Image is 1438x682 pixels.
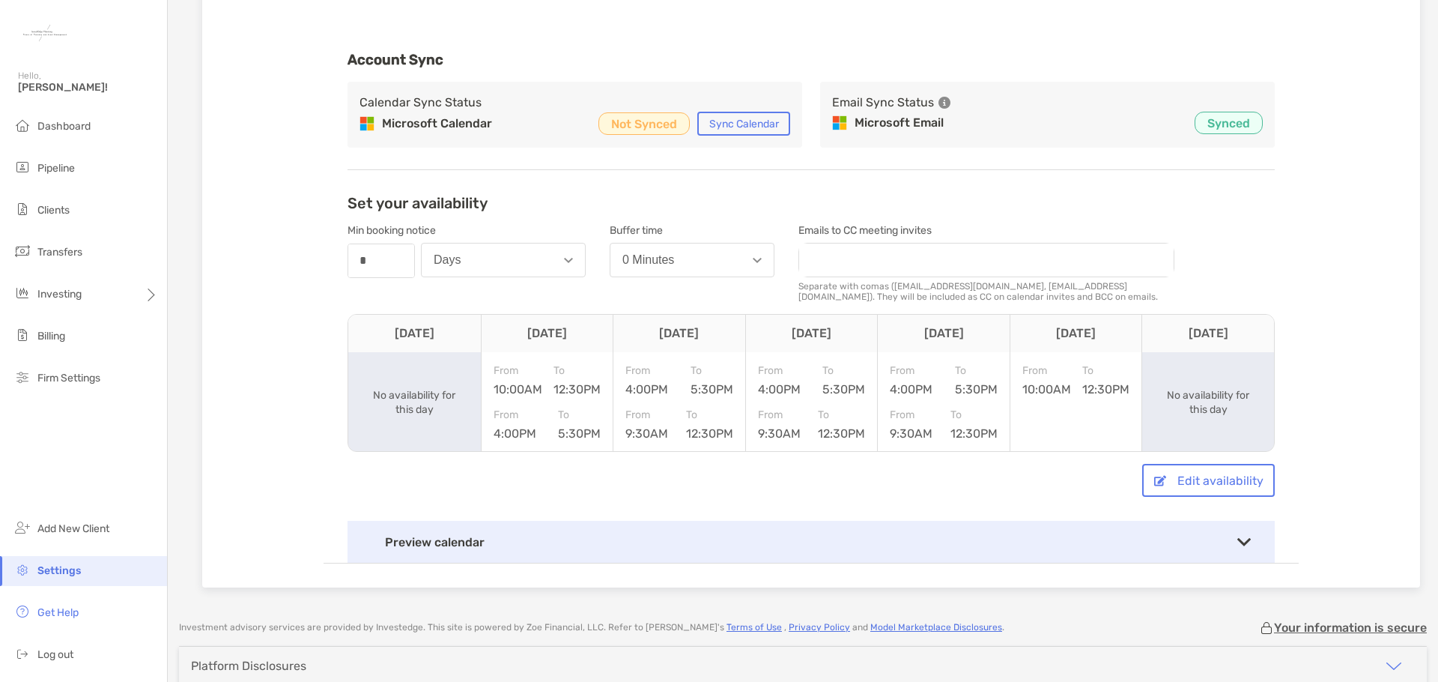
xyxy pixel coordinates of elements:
[18,81,158,94] span: [PERSON_NAME]!
[610,224,774,237] div: Buffer time
[13,561,31,579] img: settings icon
[625,408,668,441] div: 9:30AM
[758,408,801,441] div: 9:30AM
[691,364,733,396] div: 5:30PM
[191,659,306,673] div: Platform Disclosures
[179,622,1004,633] p: Investment advisory services are provided by Investedge . This site is powered by Zoe Financial, ...
[421,243,586,277] button: Days
[818,408,865,441] div: 12:30PM
[37,120,91,133] span: Dashboard
[1010,315,1142,352] th: [DATE]
[13,326,31,344] img: billing icon
[890,364,932,396] div: 4:00PM
[625,364,668,377] span: From
[37,162,75,175] span: Pipeline
[877,315,1010,352] th: [DATE]
[611,115,677,133] p: Not Synced
[13,284,31,302] img: investing icon
[613,315,745,352] th: [DATE]
[832,94,934,112] h3: Email Sync Status
[37,372,100,384] span: Firm Settings
[686,408,733,441] div: 12:30PM
[610,243,774,277] button: 0 Minutes
[348,315,481,352] th: [DATE]
[13,200,31,218] img: clients icon
[789,622,850,633] a: Privacy Policy
[758,364,801,396] div: 4:00PM
[348,52,443,68] h3: Account Sync
[890,408,932,421] span: From
[37,648,73,661] span: Log out
[348,194,488,212] h2: Set your availability
[1022,364,1071,377] span: From
[745,315,878,352] th: [DATE]
[798,224,1173,237] div: Emails to CC meeting invites
[481,315,613,352] th: [DATE]
[890,364,932,377] span: From
[13,603,31,621] img: get-help icon
[890,408,932,441] div: 9:30AM
[1082,364,1129,396] div: 12:30PM
[494,408,536,421] span: From
[37,204,70,217] span: Clients
[13,645,31,663] img: logout icon
[37,330,65,342] span: Billing
[625,408,668,421] span: From
[348,224,586,237] div: Min booking notice
[622,253,674,267] div: 0 Minutes
[494,408,536,441] div: 4:00PM
[13,242,31,260] img: transfers icon
[494,364,542,396] div: 10:00AM
[950,408,998,441] div: 12:30PM
[1141,315,1274,352] th: [DATE]
[758,364,801,377] span: From
[37,564,81,577] span: Settings
[37,522,109,535] span: Add New Client
[870,622,1002,633] a: Model Marketplace Disclosures
[1142,464,1275,497] button: Edit availability
[753,258,762,263] img: Open dropdown arrow
[553,364,601,377] span: To
[686,408,733,421] span: To
[37,606,79,619] span: Get Help
[359,116,374,131] img: Microsoft Calendar
[625,364,668,396] div: 4:00PM
[855,114,944,132] p: Microsoft Email
[1237,538,1251,546] img: Toggle
[368,388,460,417] div: No availability for this day
[434,253,461,267] div: Days
[1082,364,1129,377] span: To
[348,521,1275,563] div: Preview calendar
[564,258,573,263] img: Open dropdown arrow
[955,364,998,377] span: To
[758,408,801,421] span: From
[1154,475,1166,486] img: button icon
[494,364,542,377] span: From
[1162,388,1254,417] div: No availability for this day
[37,246,82,259] span: Transfers
[13,368,31,386] img: firm-settings icon
[37,288,82,301] span: Investing
[1022,364,1071,396] div: 10:00AM
[558,408,601,421] span: To
[13,116,31,134] img: dashboard icon
[798,281,1174,302] div: Separate with comas ([EMAIL_ADDRESS][DOMAIN_NAME], [EMAIL_ADDRESS][DOMAIN_NAME]). They will be in...
[13,158,31,176] img: pipeline icon
[691,364,733,377] span: To
[818,408,865,421] span: To
[950,408,998,421] span: To
[558,408,601,441] div: 5:30PM
[697,112,790,136] button: Sync Calendar
[553,364,601,396] div: 12:30PM
[726,622,782,633] a: Terms of Use
[955,364,998,396] div: 5:30PM
[13,519,31,537] img: add_new_client icon
[359,94,482,112] h3: Calendar Sync Status
[1274,621,1427,635] p: Your information is secure
[822,364,865,396] div: 5:30PM
[832,115,847,130] img: Microsoft Email
[1385,657,1403,675] img: icon arrow
[1207,114,1250,133] p: Synced
[18,6,72,60] img: Zoe Logo
[822,364,865,377] span: To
